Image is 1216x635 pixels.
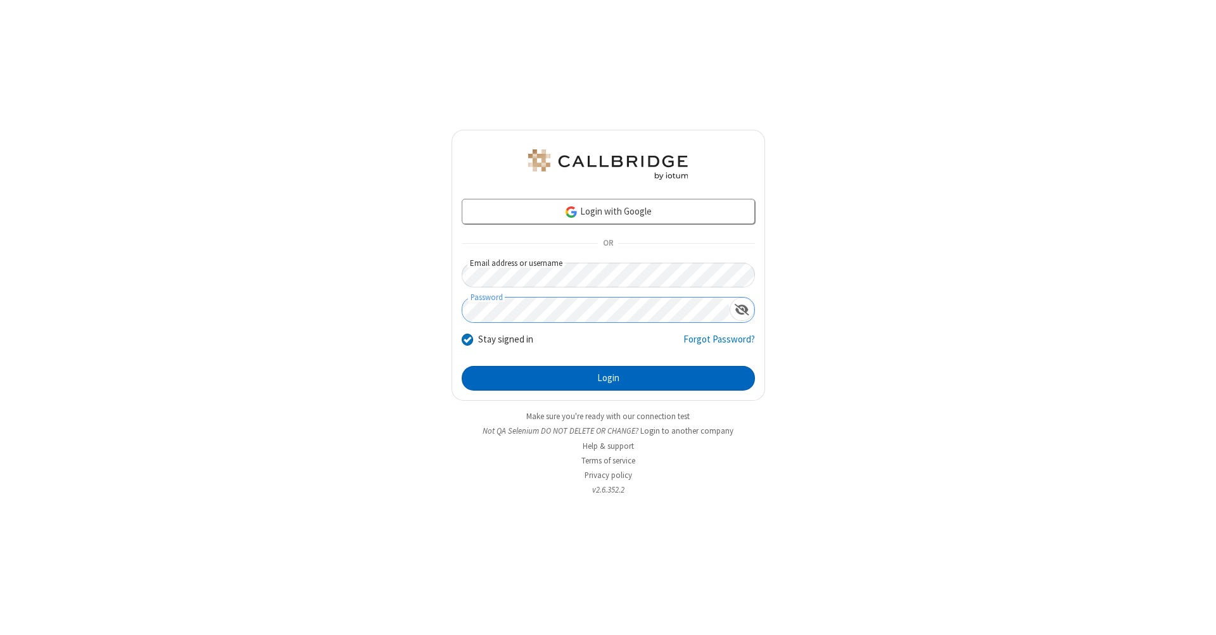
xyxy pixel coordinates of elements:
[526,149,690,180] img: QA Selenium DO NOT DELETE OR CHANGE
[452,484,765,496] li: v2.6.352.2
[581,455,635,466] a: Terms of service
[730,298,754,321] div: Show password
[462,366,755,391] button: Login
[640,425,733,437] button: Login to another company
[462,298,730,322] input: Password
[452,425,765,437] li: Not QA Selenium DO NOT DELETE OR CHANGE?
[683,332,755,356] a: Forgot Password?
[585,470,632,481] a: Privacy policy
[462,263,755,287] input: Email address or username
[478,332,533,347] label: Stay signed in
[598,235,618,253] span: OR
[462,199,755,224] a: Login with Google
[526,411,690,422] a: Make sure you're ready with our connection test
[564,205,578,219] img: google-icon.png
[583,441,634,451] a: Help & support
